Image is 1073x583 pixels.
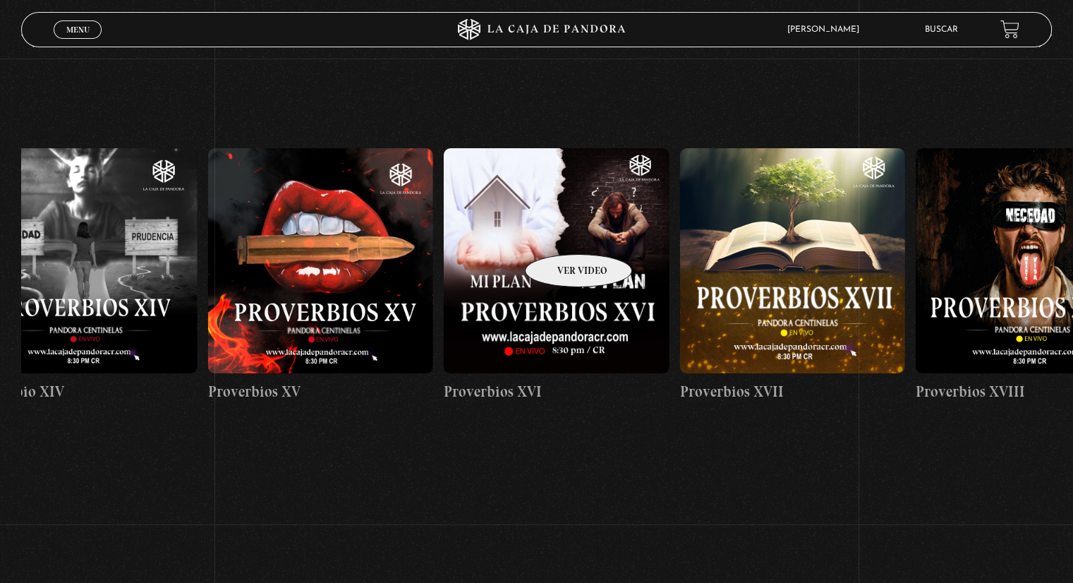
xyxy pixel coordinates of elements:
[61,37,95,47] span: Cerrar
[780,25,873,34] span: [PERSON_NAME]
[925,25,958,34] a: Buscar
[1000,20,1019,39] a: View your shopping cart
[66,25,90,34] span: Menu
[208,58,433,493] a: Proverbios XV
[680,380,905,403] h4: Proverbios XVII
[444,58,669,493] a: Proverbios XVI
[1027,23,1052,47] button: Next
[680,58,905,493] a: Proverbios XVII
[21,23,46,47] button: Previous
[208,380,433,403] h4: Proverbios XV
[444,380,669,403] h4: Proverbios XVI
